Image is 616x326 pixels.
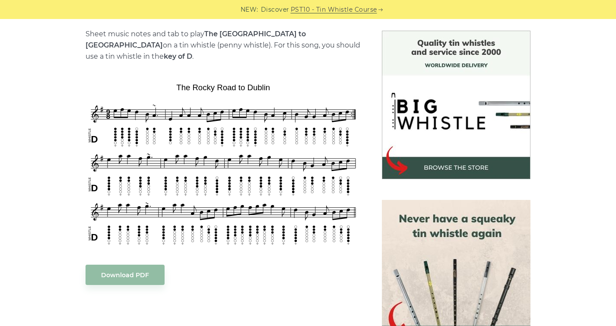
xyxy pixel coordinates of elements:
[382,31,530,179] img: BigWhistle Tin Whistle Store
[164,52,192,60] strong: key of D
[86,265,165,285] a: Download PDF
[86,28,361,62] p: Sheet music notes and tab to play on a tin whistle (penny whistle). For this song, you should use...
[241,5,258,15] span: NEW:
[291,5,377,15] a: PST10 - Tin Whistle Course
[86,80,361,247] img: The Rocky Road to Dublin Tin Whistle Tabs & Sheet Music
[261,5,289,15] span: Discover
